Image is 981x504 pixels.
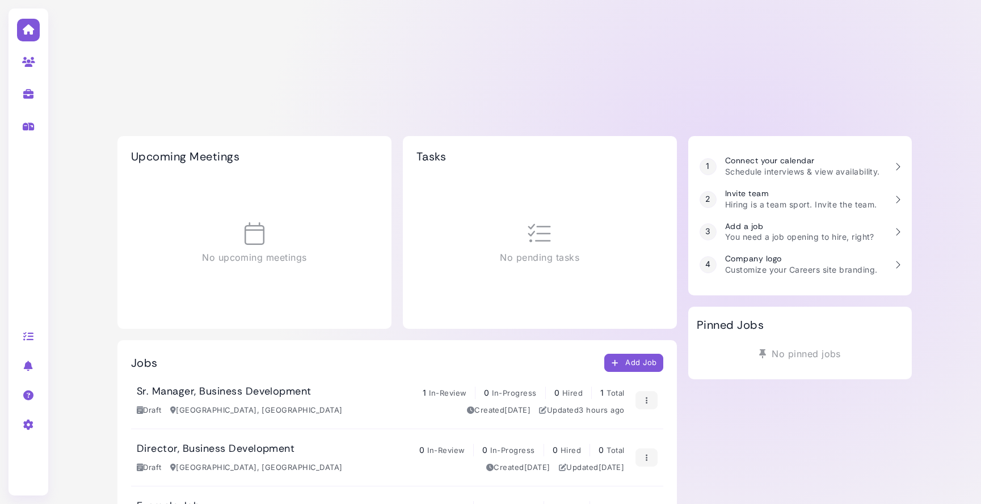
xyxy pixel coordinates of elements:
[725,198,877,210] p: Hiring is a team sport. Invite the team.
[725,166,880,177] p: Schedule interviews & view availability.
[137,386,311,398] h3: Sr. Manager, Business Development
[561,446,581,455] span: Hired
[700,223,717,240] div: 3
[137,405,162,416] div: Draft
[697,343,903,365] div: No pinned jobs
[611,357,657,369] div: Add Job
[416,150,446,163] h2: Tasks
[599,445,604,455] span: 0
[427,446,465,455] span: In-Review
[553,445,558,455] span: 0
[607,388,624,397] span: Total
[562,388,583,397] span: Hired
[131,150,239,163] h2: Upcoming Meetings
[694,216,906,249] a: 3 Add a job You need a job opening to hire, right?
[700,191,717,208] div: 2
[419,445,424,455] span: 0
[559,462,625,473] div: Updated
[725,156,880,166] h3: Connect your calendar
[725,254,878,264] h3: Company logo
[607,446,624,455] span: Total
[482,445,487,455] span: 0
[554,388,559,397] span: 0
[700,256,717,273] div: 4
[416,175,663,312] div: No pending tasks
[599,463,625,472] time: Jul 09, 2025
[725,189,877,198] h3: Invite team
[604,354,663,372] button: Add Job
[467,405,531,416] div: Created
[492,388,536,397] span: In-Progress
[725,231,874,243] p: You need a job opening to hire, right?
[429,388,466,397] span: In-Review
[579,405,624,414] time: Aug 27, 2025
[694,183,906,216] a: 2 Invite team Hiring is a team sport. Invite the team.
[131,356,158,370] h2: Jobs
[131,175,378,312] div: No upcoming meetings
[170,462,343,473] div: [GEOGRAPHIC_DATA], [GEOGRAPHIC_DATA]
[486,462,550,473] div: Created
[697,318,764,332] h2: Pinned Jobs
[137,462,162,473] div: Draft
[694,248,906,281] a: 4 Company logo Customize your Careers site branding.
[725,264,878,276] p: Customize your Careers site branding.
[137,443,294,455] h3: Director, Business Development
[694,150,906,183] a: 1 Connect your calendar Schedule interviews & view availability.
[539,405,624,416] div: Updated
[170,405,343,416] div: [GEOGRAPHIC_DATA], [GEOGRAPHIC_DATA]
[484,388,489,397] span: 0
[700,158,717,175] div: 1
[490,446,534,455] span: In-Progress
[423,388,426,397] span: 1
[725,222,874,231] h3: Add a job
[600,388,604,397] span: 1
[524,463,550,472] time: Jul 01, 2025
[504,405,531,414] time: Jul 01, 2025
